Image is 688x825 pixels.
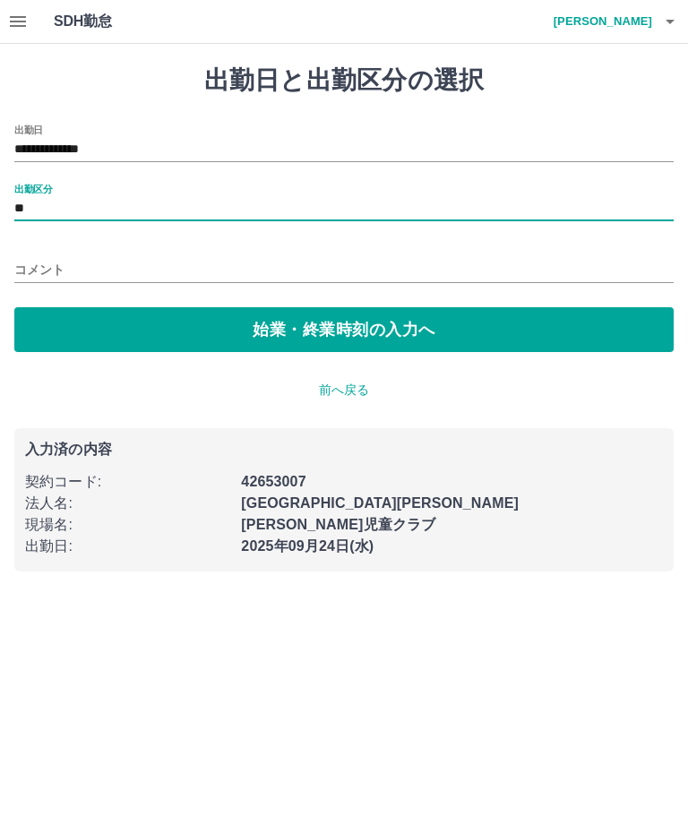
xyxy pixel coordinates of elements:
h1: 出勤日と出勤区分の選択 [14,65,674,96]
p: 法人名 : [25,493,230,514]
button: 始業・終業時刻の入力へ [14,307,674,352]
b: 42653007 [241,474,305,489]
p: 契約コード : [25,471,230,493]
b: 2025年09月24日(水) [241,538,374,554]
p: 出勤日 : [25,536,230,557]
p: 入力済の内容 [25,443,663,457]
label: 出勤日 [14,123,43,136]
b: [PERSON_NAME]児童クラブ [241,517,435,532]
b: [GEOGRAPHIC_DATA][PERSON_NAME] [241,495,519,511]
p: 前へ戻る [14,381,674,400]
p: 現場名 : [25,514,230,536]
label: 出勤区分 [14,182,52,195]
